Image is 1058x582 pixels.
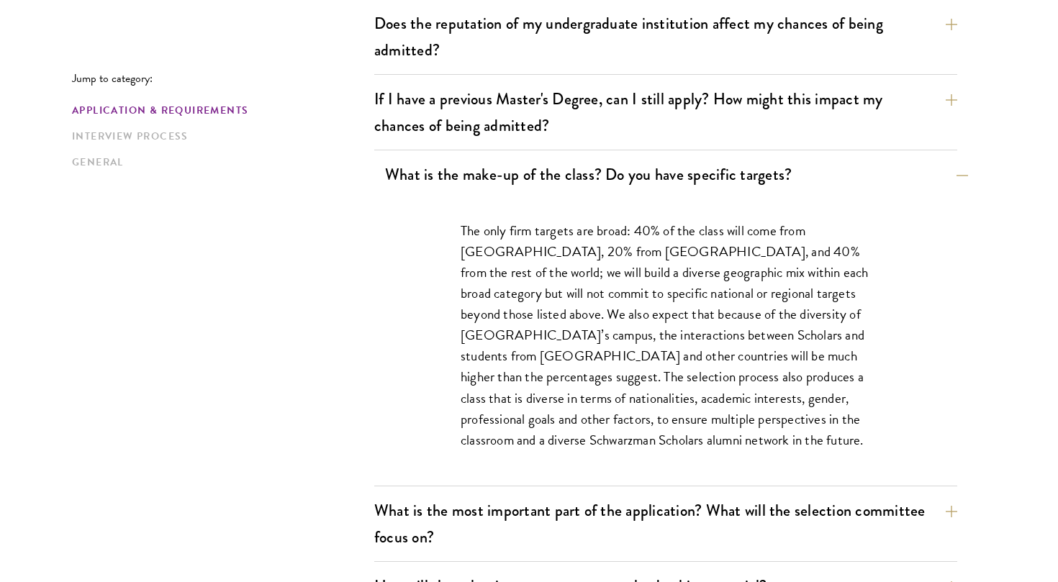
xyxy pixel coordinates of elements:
button: If I have a previous Master's Degree, can I still apply? How might this impact my chances of bein... [374,83,957,142]
a: Interview Process [72,129,366,144]
p: Jump to category: [72,72,374,85]
button: Does the reputation of my undergraduate institution affect my chances of being admitted? [374,7,957,66]
a: Application & Requirements [72,103,366,118]
button: What is the make-up of the class? Do you have specific targets? [385,158,968,191]
button: What is the most important part of the application? What will the selection committee focus on? [374,494,957,553]
a: General [72,155,366,170]
p: The only firm targets are broad: 40% of the class will come from [GEOGRAPHIC_DATA], 20% from [GEO... [461,220,871,450]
